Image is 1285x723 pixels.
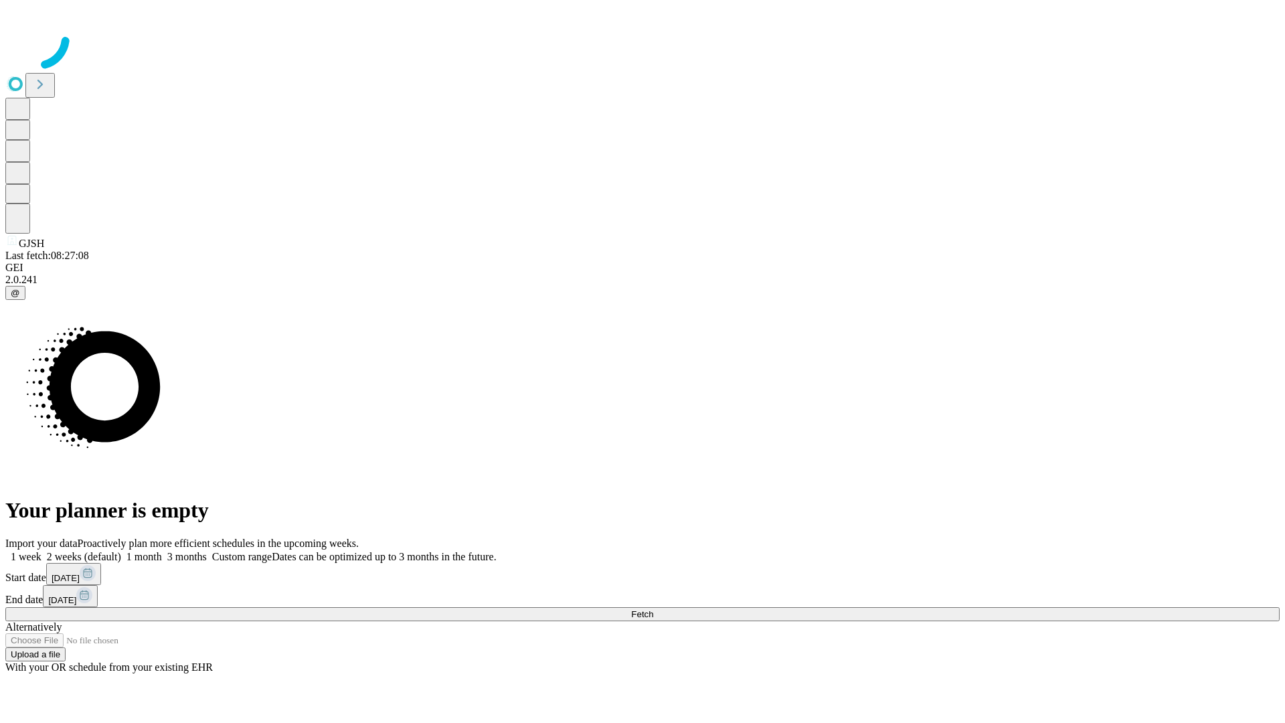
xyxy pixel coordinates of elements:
[5,250,89,261] span: Last fetch: 08:27:08
[272,551,496,562] span: Dates can be optimized up to 3 months in the future.
[5,661,213,673] span: With your OR schedule from your existing EHR
[5,585,1280,607] div: End date
[5,563,1280,585] div: Start date
[5,647,66,661] button: Upload a file
[5,621,62,633] span: Alternatively
[5,498,1280,523] h1: Your planner is empty
[11,288,20,298] span: @
[5,286,25,300] button: @
[78,538,359,549] span: Proactively plan more efficient schedules in the upcoming weeks.
[126,551,162,562] span: 1 month
[212,551,272,562] span: Custom range
[5,274,1280,286] div: 2.0.241
[47,551,121,562] span: 2 weeks (default)
[46,563,101,585] button: [DATE]
[19,238,44,249] span: GJSH
[5,262,1280,274] div: GEI
[631,609,653,619] span: Fetch
[43,585,98,607] button: [DATE]
[5,538,78,549] span: Import your data
[5,607,1280,621] button: Fetch
[167,551,207,562] span: 3 months
[52,573,80,583] span: [DATE]
[48,595,76,605] span: [DATE]
[11,551,41,562] span: 1 week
